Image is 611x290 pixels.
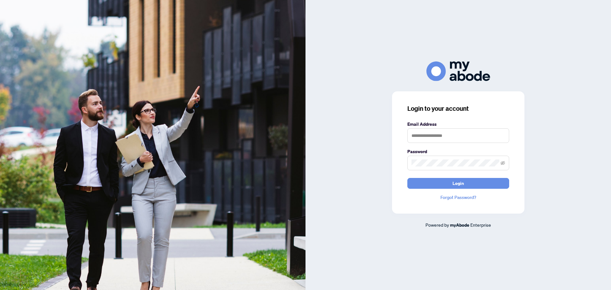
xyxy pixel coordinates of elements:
[407,148,509,155] label: Password
[407,121,509,128] label: Email Address
[470,222,491,228] span: Enterprise
[407,178,509,189] button: Login
[407,104,509,113] h3: Login to your account
[407,194,509,201] a: Forgot Password?
[425,222,449,228] span: Powered by
[453,178,464,188] span: Login
[501,161,505,165] span: eye-invisible
[426,61,490,81] img: ma-logo
[450,222,469,229] a: myAbode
